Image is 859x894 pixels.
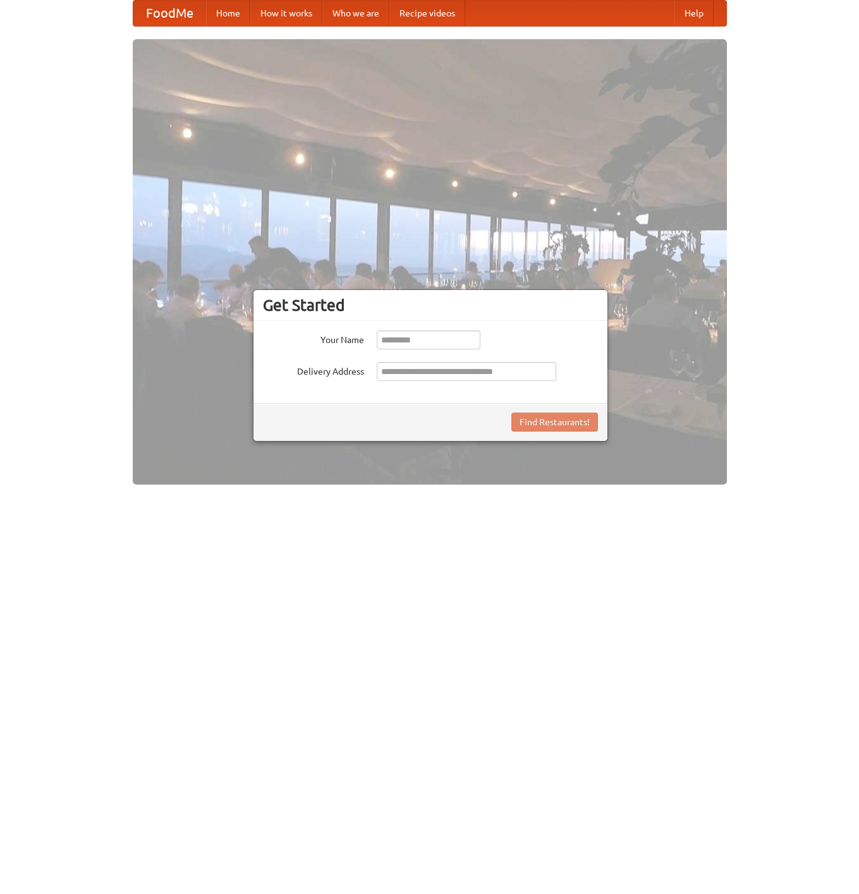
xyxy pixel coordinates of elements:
[674,1,714,26] a: Help
[263,362,364,378] label: Delivery Address
[322,1,389,26] a: Who we are
[263,296,598,315] h3: Get Started
[250,1,322,26] a: How it works
[511,413,598,432] button: Find Restaurants!
[389,1,465,26] a: Recipe videos
[133,1,206,26] a: FoodMe
[206,1,250,26] a: Home
[263,330,364,346] label: Your Name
